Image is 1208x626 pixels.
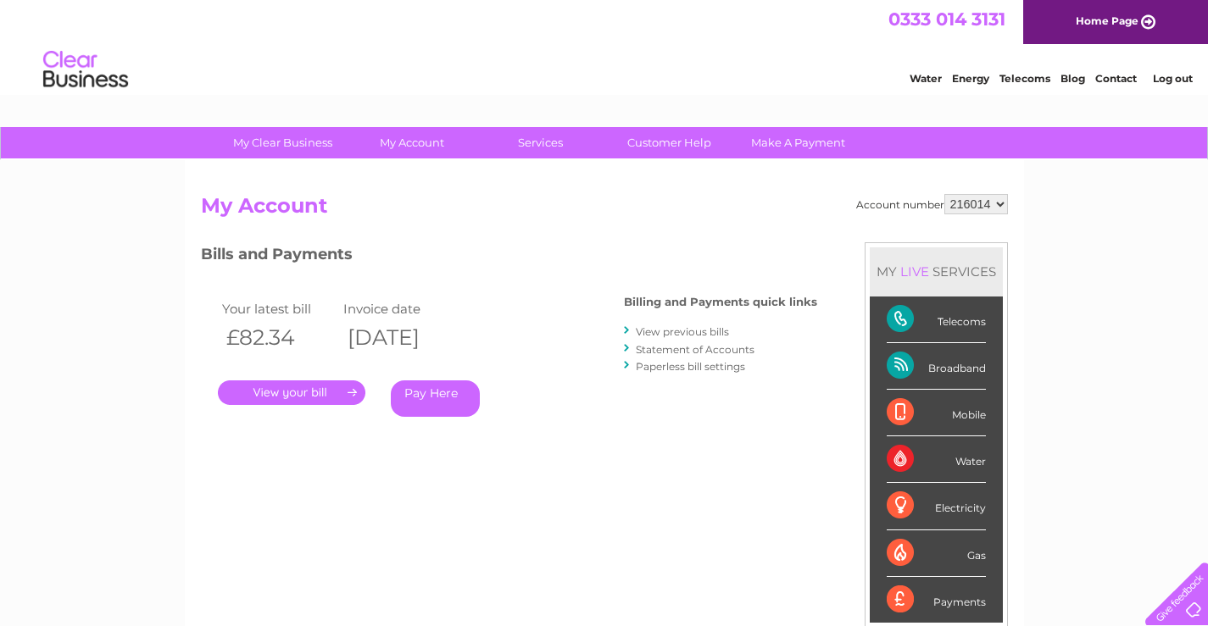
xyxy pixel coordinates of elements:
a: . [218,380,365,405]
td: Your latest bill [218,297,340,320]
a: 0333 014 3131 [888,8,1005,30]
a: Telecoms [999,72,1050,85]
a: Contact [1095,72,1137,85]
div: Payments [887,577,986,623]
h2: My Account [201,194,1008,226]
a: Log out [1153,72,1193,85]
div: Broadband [887,343,986,390]
img: logo.png [42,44,129,96]
div: Telecoms [887,296,986,343]
div: LIVE [897,263,932,280]
a: Water [910,72,942,85]
div: Clear Business is a trading name of Verastar Limited (registered in [GEOGRAPHIC_DATA] No. 3667643... [204,9,1005,82]
a: Paperless bill settings [636,360,745,373]
div: Electricity [887,483,986,529]
a: Pay Here [391,380,480,417]
a: Customer Help [599,127,739,158]
div: Water [887,436,986,483]
th: [DATE] [339,320,461,355]
h3: Bills and Payments [201,242,817,272]
td: Invoice date [339,297,461,320]
a: Make A Payment [728,127,868,158]
a: Energy [952,72,989,85]
h4: Billing and Payments quick links [624,296,817,308]
div: Gas [887,530,986,577]
div: MY SERVICES [870,247,1003,296]
a: My Account [342,127,482,158]
a: Statement of Accounts [636,343,754,356]
a: My Clear Business [213,127,353,158]
div: Mobile [887,390,986,436]
div: Account number [856,194,1008,214]
a: Blog [1060,72,1085,85]
a: View previous bills [636,325,729,338]
a: Services [470,127,610,158]
th: £82.34 [218,320,340,355]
